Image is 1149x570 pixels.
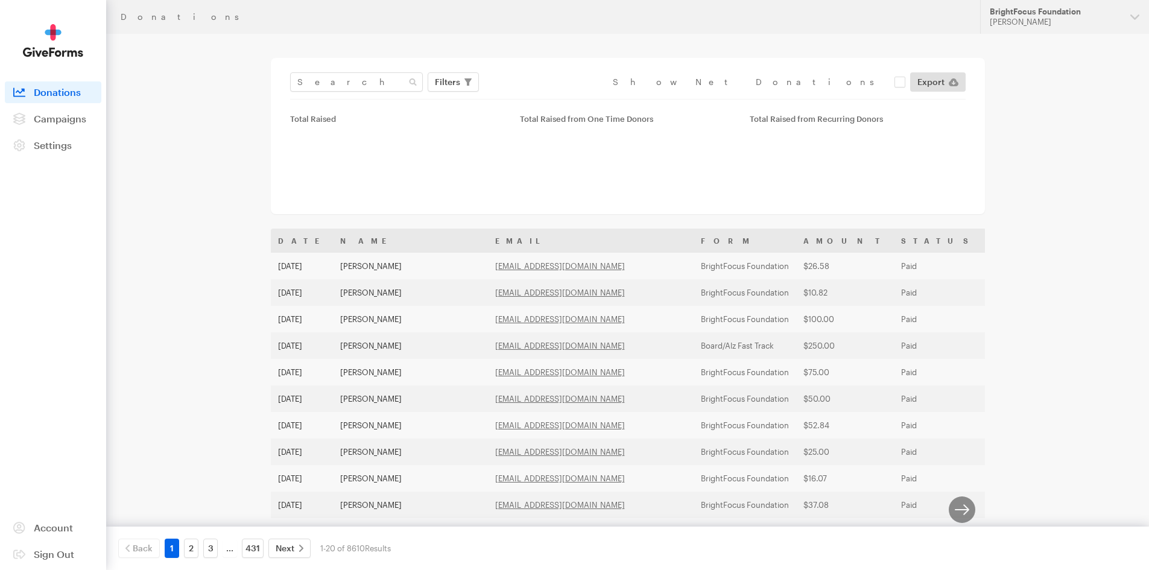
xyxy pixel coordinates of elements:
[983,385,1121,412] td: Monthly
[271,518,333,545] td: [DATE]
[894,492,983,518] td: Paid
[365,543,391,553] span: Results
[983,306,1121,332] td: One time
[435,75,460,89] span: Filters
[495,500,625,510] a: [EMAIL_ADDRESS][DOMAIN_NAME]
[271,253,333,279] td: [DATE]
[796,332,894,359] td: $250.00
[203,539,218,558] a: 3
[428,72,479,92] button: Filters
[271,492,333,518] td: [DATE]
[333,492,488,518] td: [PERSON_NAME]
[694,412,796,439] td: BrightFocus Foundation
[894,412,983,439] td: Paid
[983,492,1121,518] td: One time
[694,465,796,492] td: BrightFocus Foundation
[5,517,101,539] a: Account
[333,253,488,279] td: [PERSON_NAME]
[894,439,983,465] td: Paid
[983,229,1121,253] th: Frequency
[495,394,625,404] a: [EMAIL_ADDRESS][DOMAIN_NAME]
[983,359,1121,385] td: One time
[894,306,983,332] td: Paid
[495,447,625,457] a: [EMAIL_ADDRESS][DOMAIN_NAME]
[894,229,983,253] th: Status
[894,359,983,385] td: Paid
[894,385,983,412] td: Paid
[694,229,796,253] th: Form
[983,465,1121,492] td: One time
[276,541,294,556] span: Next
[796,465,894,492] td: $16.07
[796,279,894,306] td: $10.82
[796,518,894,545] td: $52.84
[333,229,488,253] th: Name
[290,72,423,92] input: Search Name & Email
[796,412,894,439] td: $52.84
[271,412,333,439] td: [DATE]
[333,465,488,492] td: [PERSON_NAME]
[983,439,1121,465] td: Monthly
[983,279,1121,306] td: One time
[23,24,83,57] img: GiveForms
[796,385,894,412] td: $50.00
[495,341,625,350] a: [EMAIL_ADDRESS][DOMAIN_NAME]
[333,332,488,359] td: [PERSON_NAME]
[983,332,1121,359] td: One time
[242,539,264,558] a: 431
[333,385,488,412] td: [PERSON_NAME]
[5,108,101,130] a: Campaigns
[694,439,796,465] td: BrightFocus Foundation
[488,229,694,253] th: Email
[694,518,796,545] td: BrightFocus Foundation
[271,359,333,385] td: [DATE]
[694,332,796,359] td: Board/Alz Fast Track
[983,412,1121,439] td: One time
[271,306,333,332] td: [DATE]
[5,81,101,103] a: Donations
[495,314,625,324] a: [EMAIL_ADDRESS][DOMAIN_NAME]
[495,420,625,430] a: [EMAIL_ADDRESS][DOMAIN_NAME]
[495,473,625,483] a: [EMAIL_ADDRESS][DOMAIN_NAME]
[184,539,198,558] a: 2
[271,279,333,306] td: [DATE]
[694,253,796,279] td: BrightFocus Foundation
[495,288,625,297] a: [EMAIL_ADDRESS][DOMAIN_NAME]
[333,359,488,385] td: [PERSON_NAME]
[694,385,796,412] td: BrightFocus Foundation
[333,279,488,306] td: [PERSON_NAME]
[495,367,625,377] a: [EMAIL_ADDRESS][DOMAIN_NAME]
[34,139,72,151] span: Settings
[333,412,488,439] td: [PERSON_NAME]
[917,75,945,89] span: Export
[796,253,894,279] td: $26.58
[5,135,101,156] a: Settings
[271,439,333,465] td: [DATE]
[694,492,796,518] td: BrightFocus Foundation
[894,279,983,306] td: Paid
[268,539,311,558] a: Next
[894,253,983,279] td: Paid
[990,17,1121,27] div: [PERSON_NAME]
[796,492,894,518] td: $37.08
[520,114,735,124] div: Total Raised from One Time Donors
[894,518,983,545] td: Paid
[796,439,894,465] td: $25.00
[796,229,894,253] th: Amount
[694,306,796,332] td: BrightFocus Foundation
[34,548,74,560] span: Sign Out
[271,385,333,412] td: [DATE]
[271,229,333,253] th: Date
[5,543,101,565] a: Sign Out
[894,332,983,359] td: Paid
[750,114,965,124] div: Total Raised from Recurring Donors
[694,279,796,306] td: BrightFocus Foundation
[333,439,488,465] td: [PERSON_NAME]
[320,539,391,558] div: 1-20 of 8610
[271,332,333,359] td: [DATE]
[333,306,488,332] td: [PERSON_NAME]
[495,261,625,271] a: [EMAIL_ADDRESS][DOMAIN_NAME]
[271,465,333,492] td: [DATE]
[983,518,1121,545] td: One time
[694,359,796,385] td: BrightFocus Foundation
